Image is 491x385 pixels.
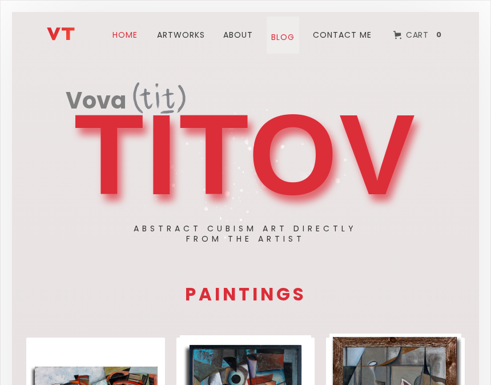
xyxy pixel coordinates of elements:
[66,89,126,115] h2: Vova
[74,103,417,206] h1: TITOV
[308,18,376,51] a: Contact me
[152,18,210,51] a: ARTWORks
[267,17,299,54] a: blog
[385,22,453,47] a: Open empty cart
[107,14,143,55] a: Home
[47,27,75,41] img: Vladimir Titov
[21,286,470,303] h3: PAINTINGS
[134,223,357,244] h2: Abstract Cubism ART directly from the artist
[433,30,445,40] div: 0
[133,82,186,114] img: Tit
[219,18,257,51] a: about
[66,81,425,211] a: VovaTitTITOVAbstract Cubism ART directlyfrom the artist
[38,18,107,41] a: home
[406,27,428,42] div: Cart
